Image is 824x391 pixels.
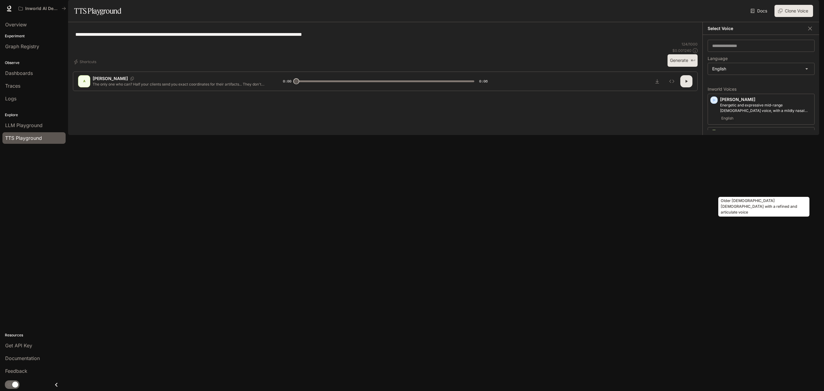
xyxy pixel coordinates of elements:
[479,78,488,84] span: 0:06
[128,77,136,80] button: Copy Voice ID
[79,76,89,86] div: A
[25,6,59,11] p: Inworld AI Demos
[720,130,812,136] p: [PERSON_NAME]
[708,87,815,91] p: Inworld Voices
[93,76,128,82] p: [PERSON_NAME]
[283,78,291,84] span: 0:00
[74,5,121,17] h1: TTS Playground
[691,59,695,62] p: ⌘⏎
[720,96,812,103] p: [PERSON_NAME]
[93,82,268,87] p: The only one who can? Half your clients send you exact coordinates for their artifacts... They do...
[774,5,813,17] button: Clone Voice
[718,197,809,217] div: Older [DEMOGRAPHIC_DATA] [DEMOGRAPHIC_DATA] with a refined and articulate voice
[16,2,69,15] button: All workspaces
[749,5,770,17] a: Docs
[668,54,698,67] button: Generate⌘⏎
[720,103,812,113] p: Energetic and expressive mid-range male voice, with a mildly nasal quality
[708,56,728,61] p: Language
[666,75,678,87] button: Inspect
[651,75,663,87] button: Download audio
[720,115,735,122] span: English
[682,42,698,47] p: 124 / 1000
[708,63,814,75] div: English
[672,48,692,53] p: $ 0.001240
[73,57,99,67] button: Shortcuts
